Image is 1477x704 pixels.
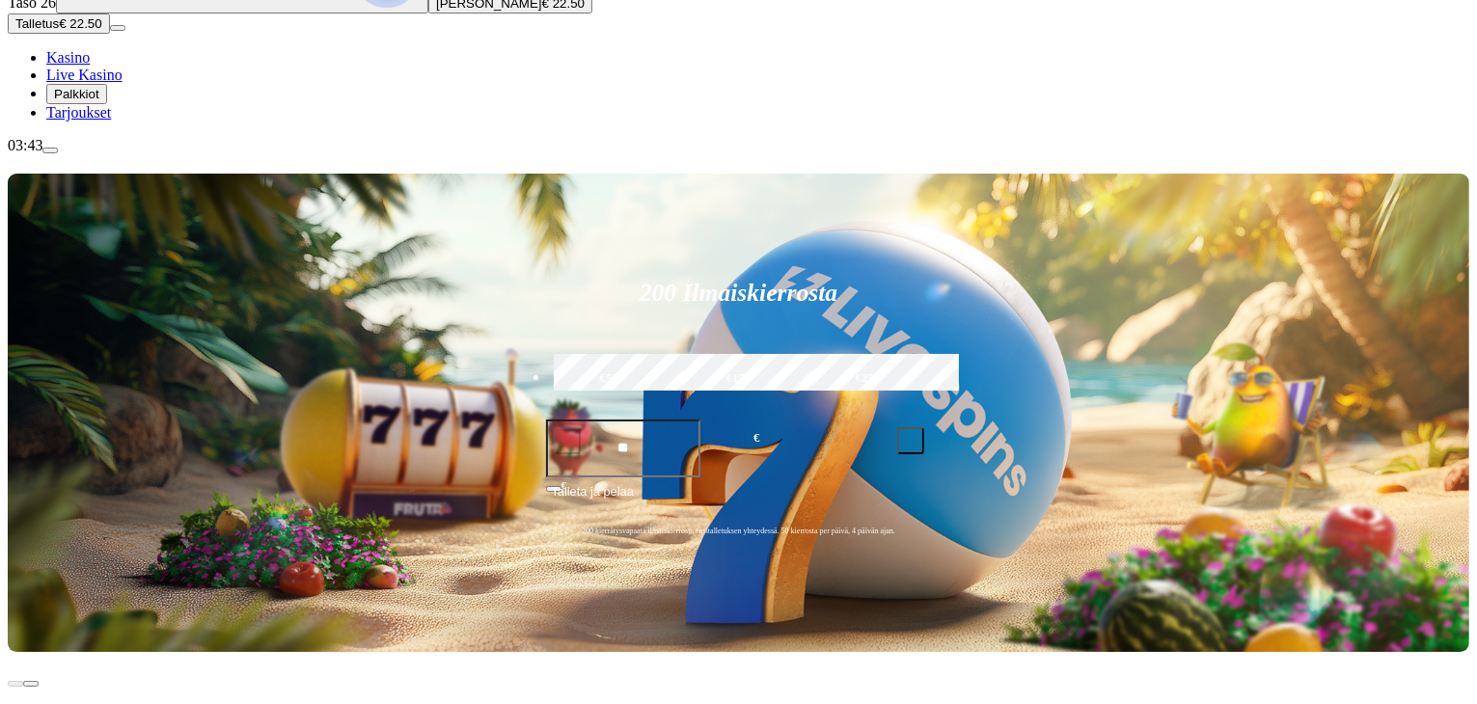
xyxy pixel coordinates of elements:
span: 03:43 [8,137,42,153]
a: Kasino [46,49,90,66]
button: menu [110,25,125,31]
button: prev slide [8,681,23,687]
button: Talletusplus icon€ 22.50 [8,14,110,34]
button: menu [42,148,58,153]
button: next slide [23,681,39,687]
span: € 22.50 [59,16,101,31]
button: minus icon [554,427,581,454]
span: € [561,479,567,491]
span: Talletus [15,16,59,31]
button: Talleta ja pelaa [546,481,932,518]
nav: Main menu [8,49,1469,122]
label: €50 [549,351,670,407]
a: Live Kasino [46,67,123,83]
span: € [753,429,759,447]
span: Talleta ja pelaa [552,482,634,517]
label: €250 [807,351,929,407]
label: €150 [678,351,800,407]
button: plus icon [897,427,924,454]
button: Palkkiot [46,84,107,104]
span: Palkkiot [54,87,99,101]
a: Tarjoukset [46,104,111,121]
